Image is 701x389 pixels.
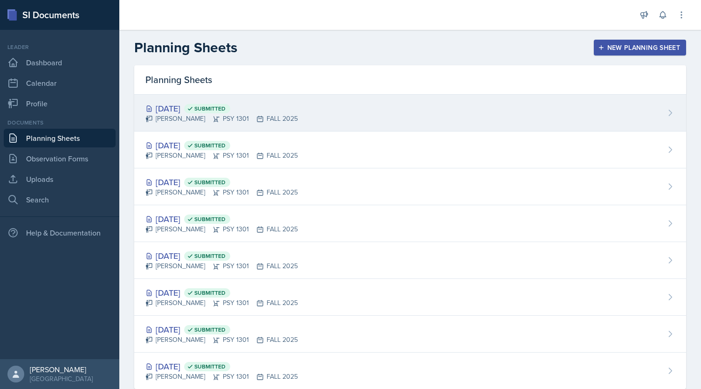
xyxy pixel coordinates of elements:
a: Search [4,190,116,209]
div: [DATE] [145,176,298,188]
div: [DATE] [145,102,298,115]
div: [PERSON_NAME] [30,365,93,374]
div: [PERSON_NAME] PSY 1301 FALL 2025 [145,261,298,271]
span: Submitted [194,363,226,370]
div: [PERSON_NAME] PSY 1301 FALL 2025 [145,298,298,308]
a: [DATE] Submitted [PERSON_NAME]PSY 1301FALL 2025 [134,95,686,132]
a: Observation Forms [4,149,116,168]
a: [DATE] Submitted [PERSON_NAME]PSY 1301FALL 2025 [134,279,686,316]
a: Profile [4,94,116,113]
span: Submitted [194,215,226,223]
a: Dashboard [4,53,116,72]
div: [PERSON_NAME] PSY 1301 FALL 2025 [145,372,298,382]
div: New Planning Sheet [600,44,680,51]
span: Submitted [194,142,226,149]
div: Documents [4,118,116,127]
div: [DATE] [145,323,298,336]
a: [DATE] Submitted [PERSON_NAME]PSY 1301FALL 2025 [134,316,686,353]
div: [PERSON_NAME] PSY 1301 FALL 2025 [145,188,298,197]
span: Submitted [194,326,226,333]
div: [DATE] [145,360,298,373]
a: [DATE] Submitted [PERSON_NAME]PSY 1301FALL 2025 [134,168,686,205]
span: Submitted [194,289,226,297]
span: Submitted [194,179,226,186]
a: Planning Sheets [4,129,116,147]
span: Submitted [194,252,226,260]
div: [PERSON_NAME] PSY 1301 FALL 2025 [145,335,298,345]
a: [DATE] Submitted [PERSON_NAME]PSY 1301FALL 2025 [134,205,686,242]
div: [DATE] [145,286,298,299]
div: [DATE] [145,139,298,152]
button: New Planning Sheet [594,40,686,56]
div: Planning Sheets [134,65,686,95]
a: [DATE] Submitted [PERSON_NAME]PSY 1301FALL 2025 [134,132,686,168]
a: [DATE] Submitted [PERSON_NAME]PSY 1301FALL 2025 [134,242,686,279]
span: Submitted [194,105,226,112]
div: [PERSON_NAME] PSY 1301 FALL 2025 [145,114,298,124]
h2: Planning Sheets [134,39,237,56]
div: [PERSON_NAME] PSY 1301 FALL 2025 [145,151,298,160]
div: [DATE] [145,250,298,262]
a: [DATE] Submitted [PERSON_NAME]PSY 1301FALL 2025 [134,353,686,389]
a: Uploads [4,170,116,188]
div: Help & Documentation [4,223,116,242]
div: [PERSON_NAME] PSY 1301 FALL 2025 [145,224,298,234]
div: Leader [4,43,116,51]
div: [DATE] [145,213,298,225]
div: [GEOGRAPHIC_DATA] [30,374,93,383]
a: Calendar [4,74,116,92]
